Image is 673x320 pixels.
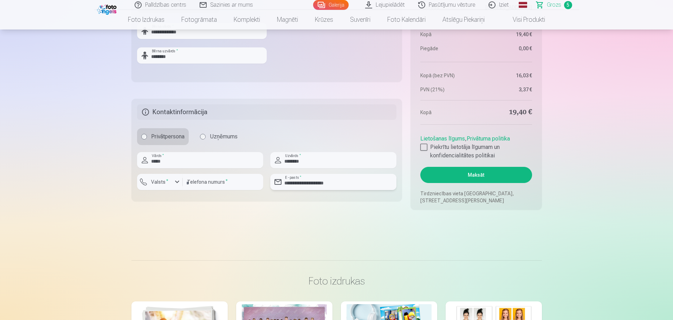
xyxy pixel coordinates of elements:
[480,86,532,93] dd: 3,37 €
[137,128,189,145] label: Privātpersona
[547,1,561,9] span: Grozs
[420,190,532,204] p: Tirdzniecības vieta [GEOGRAPHIC_DATA], [STREET_ADDRESS][PERSON_NAME]
[480,72,532,79] dd: 16,03 €
[420,107,473,117] dt: Kopā
[420,132,532,160] div: ,
[420,86,473,93] dt: PVN (21%)
[480,107,532,117] dd: 19,40 €
[148,178,171,185] label: Valsts
[137,275,536,287] h3: Foto izdrukas
[420,143,532,160] label: Piekrītu lietotāja līgumam un konfidencialitātes politikai
[141,134,147,139] input: Privātpersona
[342,10,379,30] a: Suvenīri
[420,135,465,142] a: Lietošanas līgums
[173,10,225,30] a: Fotogrāmata
[420,31,473,38] dt: Kopā
[564,1,572,9] span: 5
[225,10,268,30] a: Komplekti
[467,135,510,142] a: Privātuma politika
[268,10,306,30] a: Magnēti
[420,45,473,52] dt: Piegāde
[434,10,493,30] a: Atslēgu piekariņi
[196,128,242,145] label: Uzņēmums
[480,31,532,38] dd: 19,40 €
[137,104,397,120] h5: Kontaktinformācija
[200,134,206,139] input: Uzņēmums
[97,3,118,15] img: /fa1
[119,10,173,30] a: Foto izdrukas
[420,167,532,183] button: Maksāt
[306,10,342,30] a: Krūzes
[480,45,532,52] dd: 0,00 €
[420,72,473,79] dt: Kopā (bez PVN)
[493,10,554,30] a: Visi produkti
[379,10,434,30] a: Foto kalendāri
[137,174,183,190] button: Valsts*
